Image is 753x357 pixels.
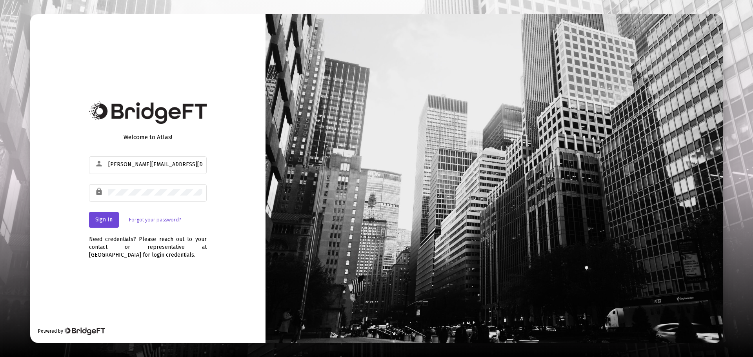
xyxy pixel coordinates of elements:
button: Sign In [89,212,119,228]
div: Need credentials? Please reach out to your contact or representative at [GEOGRAPHIC_DATA] for log... [89,228,207,259]
input: Email or Username [108,161,202,168]
mat-icon: lock [95,187,104,196]
div: Powered by [38,327,105,335]
img: Bridge Financial Technology Logo [89,101,207,124]
a: Forgot your password? [129,216,181,224]
mat-icon: person [95,159,104,169]
img: Bridge Financial Technology Logo [64,327,105,335]
span: Sign In [95,216,113,223]
div: Welcome to Atlas! [89,133,207,141]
